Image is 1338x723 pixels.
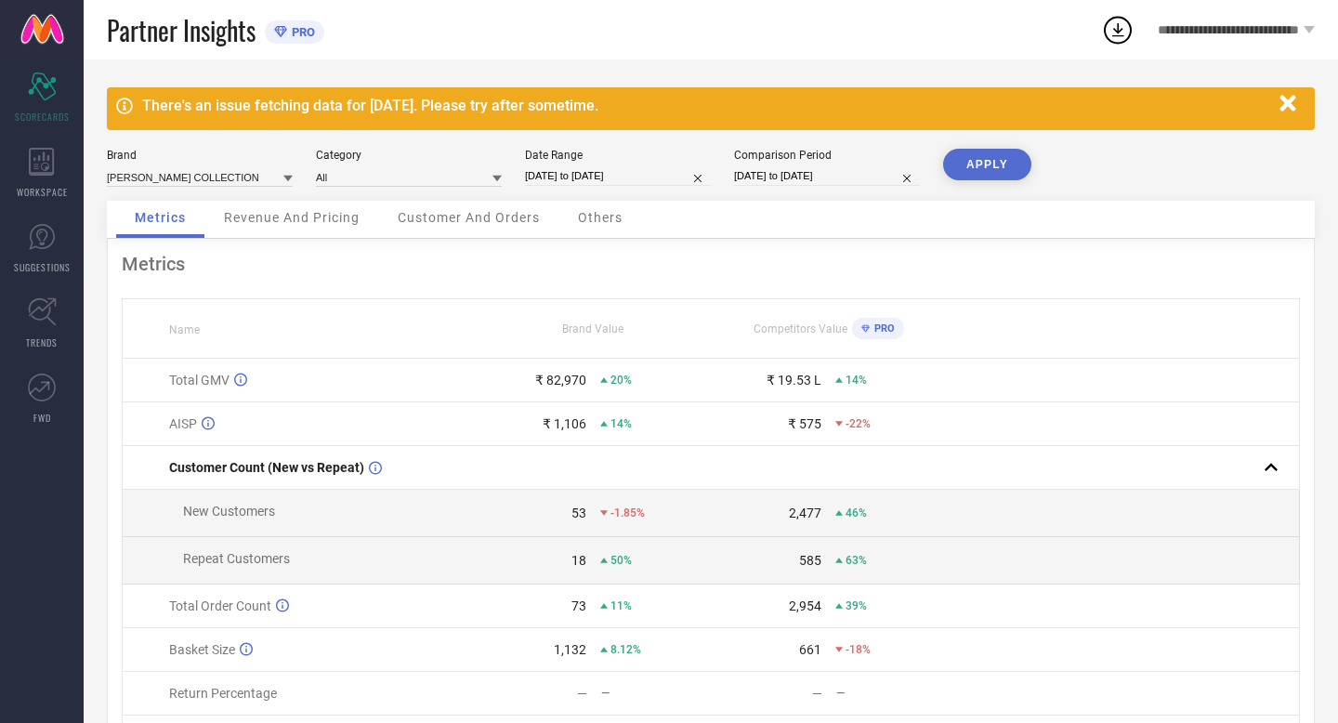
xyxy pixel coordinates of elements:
[812,686,822,701] div: —
[610,599,632,612] span: 11%
[734,149,920,162] div: Comparison Period
[836,687,945,700] div: —
[562,322,623,335] span: Brand Value
[610,374,632,387] span: 20%
[107,149,293,162] div: Brand
[789,506,821,520] div: 2,477
[610,643,641,656] span: 8.12%
[535,373,586,388] div: ₹ 82,970
[142,97,1270,114] div: There's an issue fetching data for [DATE]. Please try after sometime.
[789,598,821,613] div: 2,954
[17,185,68,199] span: WORKSPACE
[135,210,186,225] span: Metrics
[316,149,502,162] div: Category
[169,686,277,701] span: Return Percentage
[846,643,871,656] span: -18%
[571,553,586,568] div: 18
[169,373,230,388] span: Total GMV
[26,335,58,349] span: TRENDS
[846,506,867,519] span: 46%
[846,374,867,387] span: 14%
[846,554,867,567] span: 63%
[554,642,586,657] div: 1,132
[183,551,290,566] span: Repeat Customers
[525,166,711,186] input: Select date range
[610,554,632,567] span: 50%
[577,686,587,701] div: —
[734,166,920,186] input: Select comparison period
[122,253,1300,275] div: Metrics
[169,598,271,613] span: Total Order Count
[224,210,360,225] span: Revenue And Pricing
[943,149,1031,180] button: APPLY
[799,642,821,657] div: 661
[107,11,256,49] span: Partner Insights
[578,210,623,225] span: Others
[169,416,197,431] span: AISP
[33,411,51,425] span: FWD
[1101,13,1135,46] div: Open download list
[183,504,275,519] span: New Customers
[14,260,71,274] span: SUGGESTIONS
[169,323,200,336] span: Name
[525,149,711,162] div: Date Range
[169,642,235,657] span: Basket Size
[799,553,821,568] div: 585
[571,506,586,520] div: 53
[610,506,645,519] span: -1.85%
[287,25,315,39] span: PRO
[543,416,586,431] div: ₹ 1,106
[846,417,871,430] span: -22%
[15,110,70,124] span: SCORECARDS
[169,460,364,475] span: Customer Count (New vs Repeat)
[571,598,586,613] div: 73
[846,599,867,612] span: 39%
[601,687,710,700] div: —
[788,416,821,431] div: ₹ 575
[610,417,632,430] span: 14%
[754,322,847,335] span: Competitors Value
[767,373,821,388] div: ₹ 19.53 L
[398,210,540,225] span: Customer And Orders
[870,322,895,335] span: PRO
